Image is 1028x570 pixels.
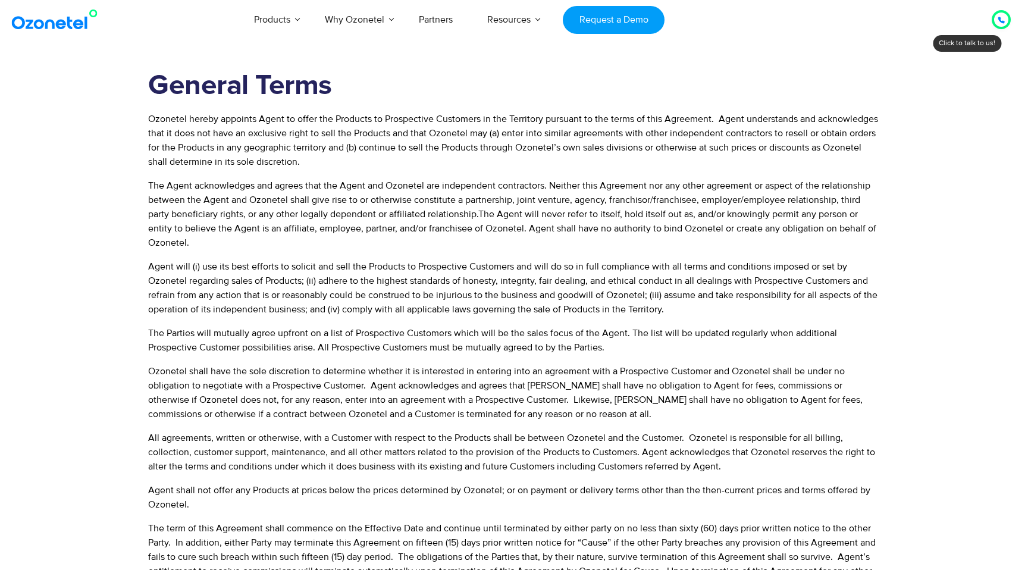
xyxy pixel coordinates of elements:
[148,261,877,315] span: Agent will (i) use its best efforts to solicit and sell the Products to Prospective Customers and...
[148,365,863,420] span: Ozonetel shall have the sole discretion to determine whether it is interested in entering into an...
[148,484,870,511] span: Agent shall not offer any Products at prices below the prices determined by Ozonetel; or on payme...
[148,432,875,472] span: All agreements, written or otherwise, with a Customer with respect to the Products shall be betwe...
[148,180,870,220] span: The Agent acknowledges and agrees that the Agent and Ozonetel are independent contractors. Neithe...
[148,327,837,353] span: The Parties will mutually agree upfront on a list of Prospective Customers which will be the sale...
[148,113,878,168] span: Ozonetel hereby appoints Agent to offer the Products to Prospective Customers in the Territory pu...
[563,6,665,34] a: Request a Demo
[148,71,332,100] b: General Terms
[148,208,876,249] span: The Agent will never refer to itself, hold itself out as, and/or knowingly permit any person or e...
